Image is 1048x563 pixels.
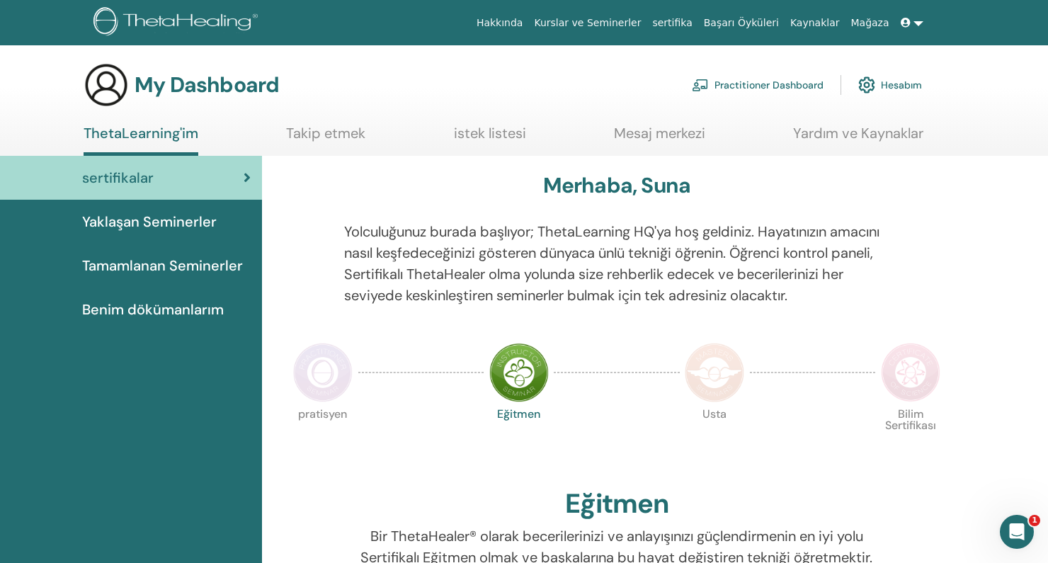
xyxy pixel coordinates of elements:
[845,10,894,36] a: Mağaza
[293,343,353,402] img: Practitioner
[1029,515,1040,526] span: 1
[1000,515,1034,549] iframe: Intercom live chat
[692,69,824,101] a: Practitioner Dashboard
[293,409,353,468] p: pratisyen
[344,221,889,306] p: Yolculuğunuz burada başlıyor; ThetaLearning HQ'ya hoş geldiniz. Hayatınızın amacını nasıl keşfede...
[785,10,845,36] a: Kaynaklar
[93,7,263,39] img: logo.png
[84,62,129,108] img: generic-user-icon.jpg
[793,125,923,152] a: Yardım ve Kaynaklar
[614,125,705,152] a: Mesaj merkezi
[685,409,744,468] p: Usta
[858,73,875,97] img: cog.svg
[685,343,744,402] img: Master
[82,167,154,188] span: sertifikalar
[698,10,785,36] a: Başarı Öyküleri
[489,409,549,468] p: Eğitmen
[858,69,922,101] a: Hesabım
[135,72,279,98] h3: My Dashboard
[528,10,647,36] a: Kurslar ve Seminerler
[454,125,526,152] a: istek listesi
[692,79,709,91] img: chalkboard-teacher.svg
[881,343,940,402] img: Certificate of Science
[84,125,198,156] a: ThetaLearning'im
[471,10,529,36] a: Hakkında
[543,173,691,198] h3: Merhaba, Suna
[647,10,697,36] a: sertifika
[82,299,224,320] span: Benim dökümanlarım
[82,211,217,232] span: Yaklaşan Seminerler
[286,125,365,152] a: Takip etmek
[565,488,668,521] h2: Eğitmen
[82,255,243,276] span: Tamamlanan Seminerler
[881,409,940,468] p: Bilim Sertifikası
[489,343,549,402] img: Instructor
